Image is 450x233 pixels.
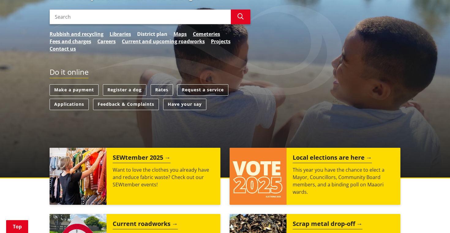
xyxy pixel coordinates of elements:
[122,38,205,45] a: Current and upcoming roadworks
[293,220,362,229] h2: Scrap metal drop-off
[113,166,214,188] p: Want to love the clothes you already have and reduce fabric waste? Check out our SEWtember events!
[50,148,220,205] a: SEWtember 2025 Want to love the clothes you already have and reduce fabric waste? Check out our S...
[50,30,103,38] a: Rubbish and recycling
[50,10,231,24] input: Search input
[422,207,444,229] iframe: Messenger Launcher
[293,154,372,163] h2: Local elections are here
[50,45,76,52] a: Contact us
[6,220,28,233] a: Top
[137,30,167,38] a: District plan
[230,148,287,205] img: Vote 2025
[50,99,89,110] a: Applications
[177,84,228,96] a: Request a service
[50,38,91,45] a: Fees and charges
[50,84,99,96] a: Make a payment
[103,84,146,96] a: Register a dog
[293,166,394,196] p: This year you have the chance to elect a Mayor, Councillors, Community Board members, and a bindi...
[211,38,231,45] a: Projects
[110,30,131,38] a: Libraries
[97,38,116,45] a: Careers
[230,148,400,205] a: Local elections are here This year you have the chance to elect a Mayor, Councillors, Community B...
[193,30,220,38] a: Cemeteries
[50,68,88,78] h2: Do it online
[163,99,206,110] a: Have your say
[50,148,107,205] img: SEWtember
[93,99,159,110] a: Feedback & Complaints
[113,220,178,229] h2: Current roadworks
[113,154,171,163] h2: SEWtember 2025
[151,84,173,96] a: Rates
[174,30,187,38] a: Maps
